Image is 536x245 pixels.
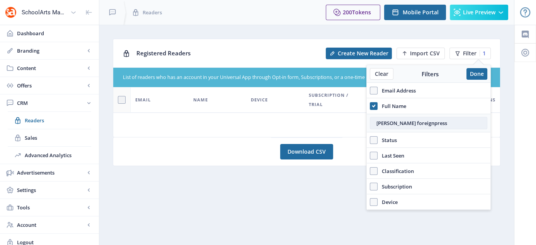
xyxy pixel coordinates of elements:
[480,50,486,57] div: 1
[251,95,268,105] span: Device
[396,48,445,59] button: Import CSV
[392,48,445,59] a: New page
[17,169,85,176] span: Advertisements
[17,204,85,211] span: Tools
[393,70,466,78] div: Filters
[378,101,406,111] span: Full Name
[8,112,91,129] a: Readers
[378,135,397,145] span: Status
[17,99,85,107] span: CRM
[309,91,362,109] span: Subscription / Trial
[370,68,393,80] button: Clear
[463,9,495,15] span: Live Preview
[22,4,67,21] div: SchoolArts Magazine
[326,48,392,59] button: Create New Reader
[378,166,414,176] span: Classification
[450,5,508,20] button: Live Preview
[143,9,162,16] span: Readers
[25,117,91,124] span: Readers
[321,48,392,59] a: New page
[466,68,487,80] button: Done
[378,182,412,191] span: Subscription
[17,64,85,72] span: Content
[410,50,440,57] span: Import CSV
[338,50,388,57] span: Create New Reader
[384,5,446,20] button: Mobile Portal
[378,197,398,207] span: Device
[378,151,404,160] span: Last Seen
[326,5,380,20] button: 200Tokens
[17,221,85,229] span: Account
[5,6,17,19] img: properties.app_icon.png
[135,95,151,105] span: Email
[25,134,91,142] span: Sales
[403,9,439,15] span: Mobile Portal
[8,129,91,146] a: Sales
[378,86,416,95] span: Email Address
[449,48,491,59] button: Filter1
[123,74,444,81] div: List of readers who has an account in your Universal App through Opt-in form, Subscriptions, or a...
[8,147,91,164] a: Advanced Analytics
[136,49,191,57] span: Registered Readers
[17,47,85,55] span: Branding
[280,144,333,159] a: Download CSV
[113,39,500,137] app-collection-view: Registered Readers
[193,95,208,105] span: Name
[17,186,85,194] span: Settings
[17,29,93,37] span: Dashboard
[25,151,91,159] span: Advanced Analytics
[17,82,85,89] span: Offers
[463,50,476,57] span: Filter
[352,9,371,16] span: Tokens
